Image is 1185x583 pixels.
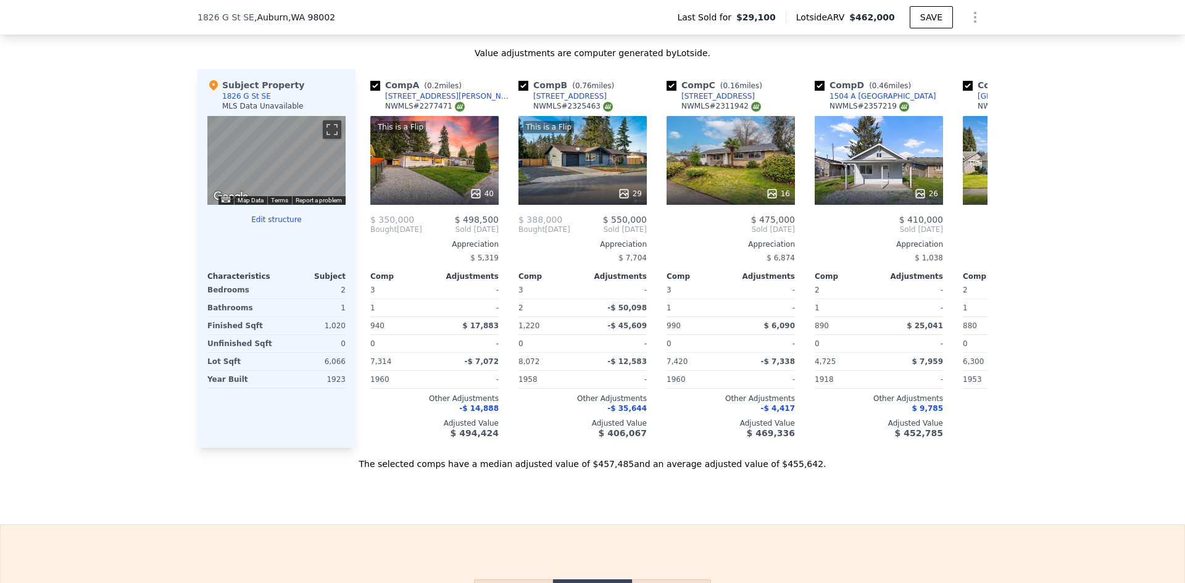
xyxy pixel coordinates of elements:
div: 1 [667,299,728,316]
span: Lotside ARV [796,11,849,23]
span: Sold [DATE] [963,225,1091,234]
div: Bedrooms [207,281,274,299]
span: 890 [815,321,829,330]
div: Appreciation [815,239,943,249]
a: [GEOGRAPHIC_DATA] [963,91,1055,101]
a: Open this area in Google Maps (opens a new window) [210,189,251,205]
span: Bought [518,225,545,234]
span: $ 494,424 [451,428,499,438]
div: Appreciation [667,239,795,249]
div: - [733,335,795,352]
span: ( miles) [864,81,916,90]
span: -$ 14,888 [459,404,499,413]
div: 0 [279,335,346,352]
div: 1 [370,299,432,316]
span: 0 [370,339,375,348]
span: 0 [518,339,523,348]
span: $ 25,041 [907,321,943,330]
span: 0 [667,339,671,348]
img: NWMLS Logo [899,102,909,112]
div: - [585,281,647,299]
span: -$ 50,098 [607,304,647,312]
button: Keyboard shortcuts [222,197,230,202]
div: Bathrooms [207,299,274,316]
img: NWMLS Logo [751,102,761,112]
div: NWMLS # 2325463 [533,101,613,112]
div: 1826 G St SE [222,91,271,101]
div: - [585,371,647,388]
div: - [881,299,943,316]
div: Characteristics [207,271,276,281]
div: 1960 [370,371,432,388]
div: Subject [276,271,346,281]
div: Street View [207,116,346,205]
div: Appreciation [518,239,647,249]
img: NWMLS Logo [603,102,613,112]
span: ( miles) [567,81,619,90]
span: ( miles) [419,81,466,90]
div: Other Adjustments [370,394,499,403]
a: 1504 A [GEOGRAPHIC_DATA] [815,91,936,101]
span: 990 [667,321,681,330]
span: -$ 12,583 [607,357,647,366]
div: Adjusted Value [815,418,943,428]
span: $ 17,883 [462,321,499,330]
span: $ 550,000 [603,215,647,225]
div: 6,066 [279,353,346,370]
div: Appreciation [370,239,499,249]
div: NWMLS # 2365582 [978,101,1057,112]
div: 1 [279,299,346,316]
div: Unfinished Sqft [207,335,274,352]
div: - [733,281,795,299]
span: 7,420 [667,357,688,366]
div: - [585,335,647,352]
span: 4,725 [815,357,836,366]
img: NWMLS Logo [455,102,465,112]
span: 6,300 [963,357,984,366]
button: Show Options [963,5,987,30]
div: Other Adjustments [963,394,1091,403]
span: 0.16 [723,81,739,90]
div: - [437,281,499,299]
div: Comp [370,271,434,281]
span: 1826 G St SE [197,11,254,23]
div: Lot Sqft [207,353,274,370]
span: Sold [DATE] [570,225,647,234]
span: $ 406,067 [599,428,647,438]
div: Appreciation [963,239,1091,249]
div: Adjustments [583,271,647,281]
div: 26 [914,188,938,200]
a: [STREET_ADDRESS] [518,91,607,101]
div: Map [207,116,346,205]
div: Adjusted Value [963,418,1091,428]
span: Bought [370,225,397,234]
div: 1 [963,299,1025,316]
div: 40 [470,188,494,200]
span: 880 [963,321,977,330]
div: Adjustments [434,271,499,281]
div: - [733,299,795,316]
span: $ 1,038 [915,254,943,262]
div: Comp E [963,79,1063,91]
span: Sold [DATE] [667,225,795,234]
div: Adjusted Value [667,418,795,428]
span: 0 [815,339,820,348]
div: 1953 [963,371,1025,388]
div: Comp B [518,79,619,91]
span: 3 [667,286,671,294]
span: 0.2 [427,81,439,90]
span: Sold [DATE] [422,225,499,234]
span: $ 5,319 [470,254,499,262]
div: NWMLS # 2311942 [681,101,761,112]
span: Sold [DATE] [815,225,943,234]
span: $ 410,000 [899,215,943,225]
div: - [437,335,499,352]
span: , WA 98002 [288,12,335,22]
div: Comp [667,271,731,281]
span: , Auburn [254,11,335,23]
button: Edit structure [207,215,346,225]
span: $ 6,090 [764,321,795,330]
div: Subject Property [207,79,304,91]
div: - [881,371,943,388]
span: $ 475,000 [751,215,795,225]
